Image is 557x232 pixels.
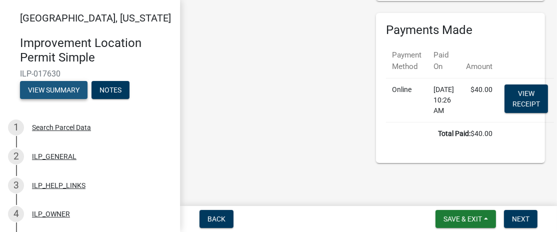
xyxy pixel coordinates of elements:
[8,206,24,222] div: 4
[443,215,482,223] span: Save & Exit
[504,84,548,113] a: View receipt
[20,12,171,24] span: [GEOGRAPHIC_DATA], [US_STATE]
[20,81,87,99] button: View Summary
[207,215,225,223] span: Back
[438,129,470,137] b: Total Paid:
[386,122,498,145] td: $40.00
[386,23,535,37] h6: Payments Made
[20,69,160,78] span: ILP-017630
[20,36,172,65] h4: Improvement Location Permit Simple
[460,43,498,78] th: Amount
[8,177,24,193] div: 3
[435,210,496,228] button: Save & Exit
[20,86,87,94] wm-modal-confirm: Summary
[386,78,427,122] td: Online
[386,43,427,78] th: Payment Method
[427,43,460,78] th: Paid On
[460,78,498,122] td: $40.00
[8,148,24,164] div: 2
[504,210,537,228] button: Next
[199,210,233,228] button: Back
[32,124,91,131] div: Search Parcel Data
[91,86,129,94] wm-modal-confirm: Notes
[8,119,24,135] div: 1
[32,153,76,160] div: ILP_GENERAL
[512,215,529,223] span: Next
[32,182,85,189] div: ILP_HELP_LINKS
[427,78,460,122] td: [DATE] 10:26 AM
[91,81,129,99] button: Notes
[32,210,70,217] div: ILP_OWNER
